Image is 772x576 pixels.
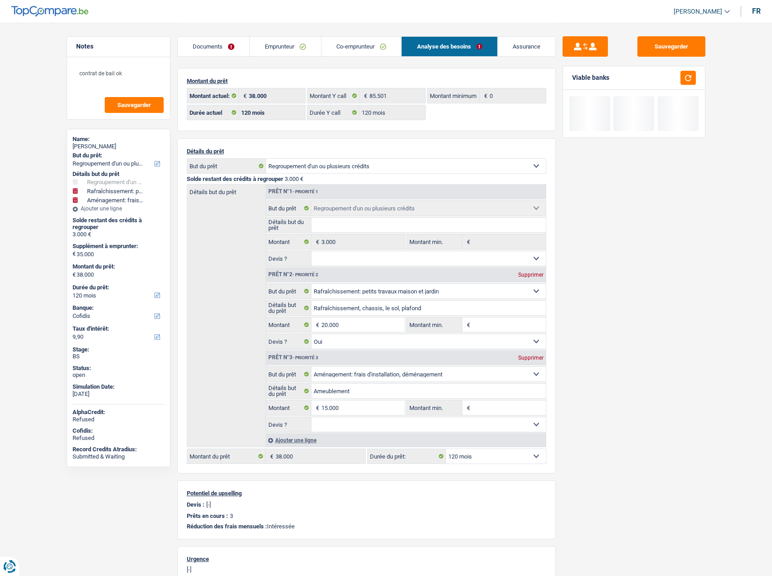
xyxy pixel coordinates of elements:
[73,383,165,391] div: Simulation Date:
[73,416,165,423] div: Refused
[307,88,359,103] label: Montant Y call
[427,88,480,103] label: Montant minimum
[359,88,369,103] span: €
[73,250,76,258] span: €
[266,417,312,432] label: Devis ?
[73,453,165,460] div: Submitted & Waiting
[572,74,609,82] div: Viable banks
[73,446,165,453] div: Record Credits Atradius:
[266,449,276,464] span: €
[266,384,312,398] label: Détails but du prêt
[187,449,266,464] label: Montant du prêt
[187,185,266,195] label: Détails but du prêt
[187,490,546,497] p: Potentiel de upselling
[266,434,546,447] div: Ajouter une ligne
[368,449,446,464] label: Durée du prêt:
[266,272,320,278] div: Prêt n°2
[462,234,472,249] span: €
[407,400,462,415] label: Montant min.
[187,556,546,562] p: Urgence
[498,37,555,56] a: Assurance
[73,353,165,360] div: BS
[73,346,165,353] div: Stage:
[73,325,163,332] label: Taux d'intérêt:
[266,201,312,215] label: But du prêt
[407,317,462,332] label: Montant min.
[187,148,546,155] p: Détails du prêt
[73,231,165,238] div: 3.000 €
[266,334,312,349] label: Devis ?
[311,400,321,415] span: €
[73,217,165,231] div: Solde restant des crédits à regrouper
[73,304,163,312] label: Banque:
[239,88,249,103] span: €
[73,243,163,250] label: Supplément à emprunter:
[187,501,204,508] p: Devis :
[11,6,88,17] img: TopCompare Logo
[311,234,321,249] span: €
[637,36,705,57] button: Sauvegarder
[73,409,165,416] div: AlphaCredit:
[73,205,165,212] div: Ajouter une ligne
[250,37,321,56] a: Emprunteur
[73,365,165,372] div: Status:
[516,355,546,361] div: Supprimer
[105,97,164,113] button: Sauvegarder
[266,284,312,298] label: But du prêt
[73,434,165,442] div: Refused
[752,7,761,15] div: fr
[73,136,165,143] div: Name:
[73,143,165,150] div: [PERSON_NAME]
[266,367,312,381] label: But du prêt
[73,391,165,398] div: [DATE]
[402,37,497,56] a: Analyse des besoins
[462,317,472,332] span: €
[73,152,163,159] label: But du prêt:
[462,400,472,415] span: €
[187,78,546,84] p: Montant du prêt
[516,272,546,278] div: Supprimer
[266,355,320,361] div: Prêt n°3
[187,105,239,120] label: Durée actuel
[292,272,318,277] span: - Priorité 2
[674,8,722,15] span: [PERSON_NAME]
[266,218,312,232] label: Détails but du prêt
[407,234,462,249] label: Montant min.
[73,271,76,278] span: €
[187,566,546,573] p: [-]
[187,176,283,182] span: Solde restant des crédits à regrouper
[73,284,163,291] label: Durée du prêt:
[206,501,211,508] p: [-]
[187,523,546,530] p: Intéressée
[307,105,359,120] label: Durée Y call
[266,251,312,266] label: Devis ?
[187,523,267,530] span: Réduction des frais mensuels :
[311,317,321,332] span: €
[187,159,266,173] label: But du prêt
[178,37,249,56] a: Documents
[266,400,312,415] label: Montant
[230,513,233,519] p: 3
[266,317,312,332] label: Montant
[292,355,318,360] span: - Priorité 3
[666,4,730,19] a: [PERSON_NAME]
[73,263,163,270] label: Montant du prêt:
[292,189,318,194] span: - Priorité 1
[73,171,165,178] div: Détails but du prêt
[321,37,401,56] a: Co-emprunteur
[73,427,165,434] div: Cofidis:
[117,102,151,108] span: Sauvegarder
[187,513,228,519] p: Prêts en cours :
[285,176,303,182] span: 3.000 €
[73,371,165,379] div: open
[187,88,239,103] label: Montant actuel:
[266,234,312,249] label: Montant
[266,189,320,195] div: Prêt n°1
[76,43,161,50] h5: Notes
[266,301,312,315] label: Détails but du prêt
[480,88,490,103] span: €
